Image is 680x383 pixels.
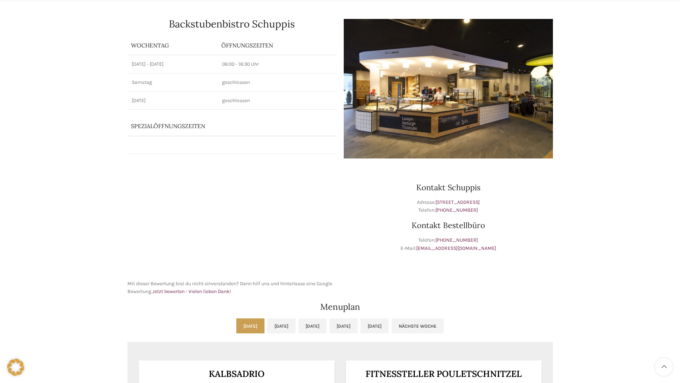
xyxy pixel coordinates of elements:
a: [DATE] [267,318,296,333]
p: Telefon: E-Mail: [344,236,553,252]
h3: Kontakt Bestellbüro [344,221,553,229]
p: geschlossen [222,97,332,104]
h1: Backstubenbistro Schuppis [127,19,337,29]
a: Scroll to top button [655,358,673,376]
a: [STREET_ADDRESS] [435,199,480,205]
a: [DATE] [236,318,265,333]
a: Jetzt bewerten - Vielen lieben Dank! [152,288,231,294]
p: ÖFFNUNGSZEITEN [221,41,333,49]
iframe: schwyter schuppis [127,166,337,273]
p: Wochentag [131,41,215,49]
h3: Kontakt Schuppis [344,183,553,191]
p: Mit dieser Bewertung bist du nicht einverstanden? Dann hilf uns und hinterlasse eine Google Bewer... [127,280,337,296]
a: [PHONE_NUMBER] [435,207,478,213]
a: [DATE] [361,318,389,333]
p: [DATE] - [DATE] [132,61,214,68]
a: [DATE] [298,318,327,333]
h2: Menuplan [127,303,553,311]
p: Spezialöffnungszeiten [131,122,298,130]
a: [PHONE_NUMBER] [435,237,478,243]
p: Adresse: Telefon: [344,198,553,215]
p: 06:00 - 16:30 Uhr [222,61,332,68]
a: Nächste Woche [392,318,444,333]
p: Samstag [132,79,214,86]
a: [EMAIL_ADDRESS][DOMAIN_NAME] [416,245,496,251]
a: [DATE] [329,318,358,333]
h3: Kalbsadrio [147,369,326,378]
p: [DATE] [132,97,214,104]
p: geschlossen [222,79,332,86]
h3: Fitnessteller Pouletschnitzel [354,369,533,378]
